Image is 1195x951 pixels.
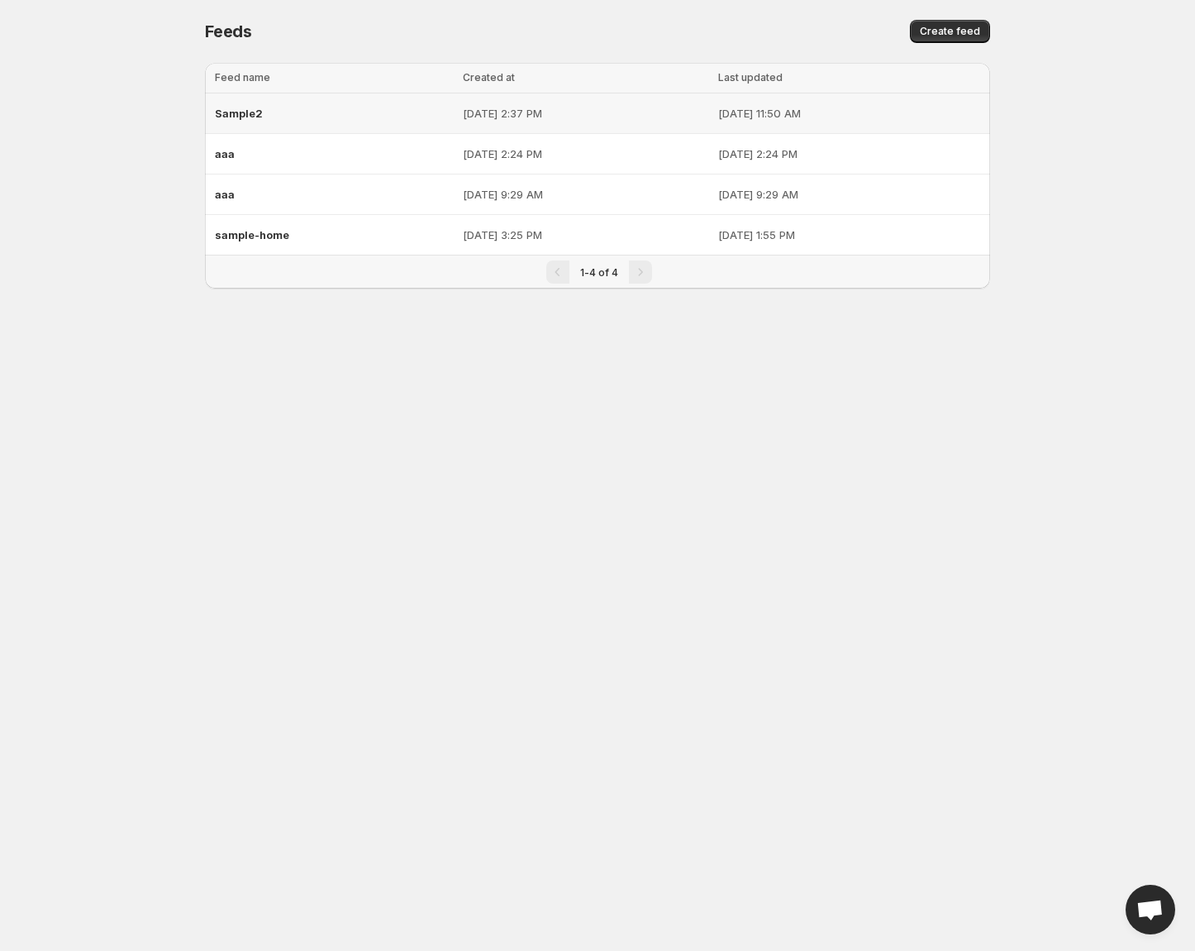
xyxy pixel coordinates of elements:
[1126,885,1175,934] a: Open chat
[215,71,270,84] span: Feed name
[463,186,708,203] p: [DATE] 9:29 AM
[463,227,708,243] p: [DATE] 3:25 PM
[215,188,235,201] span: aaa
[718,227,980,243] p: [DATE] 1:55 PM
[205,255,990,289] nav: Pagination
[920,25,980,38] span: Create feed
[580,266,618,279] span: 1-4 of 4
[215,107,263,120] span: Sample2
[718,186,980,203] p: [DATE] 9:29 AM
[718,71,783,84] span: Last updated
[718,146,980,162] p: [DATE] 2:24 PM
[463,71,515,84] span: Created at
[215,147,235,160] span: aaa
[215,228,289,241] span: sample-home
[463,146,708,162] p: [DATE] 2:24 PM
[205,22,252,41] span: Feeds
[718,105,980,122] p: [DATE] 11:50 AM
[463,105,708,122] p: [DATE] 2:37 PM
[910,20,990,43] button: Create feed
